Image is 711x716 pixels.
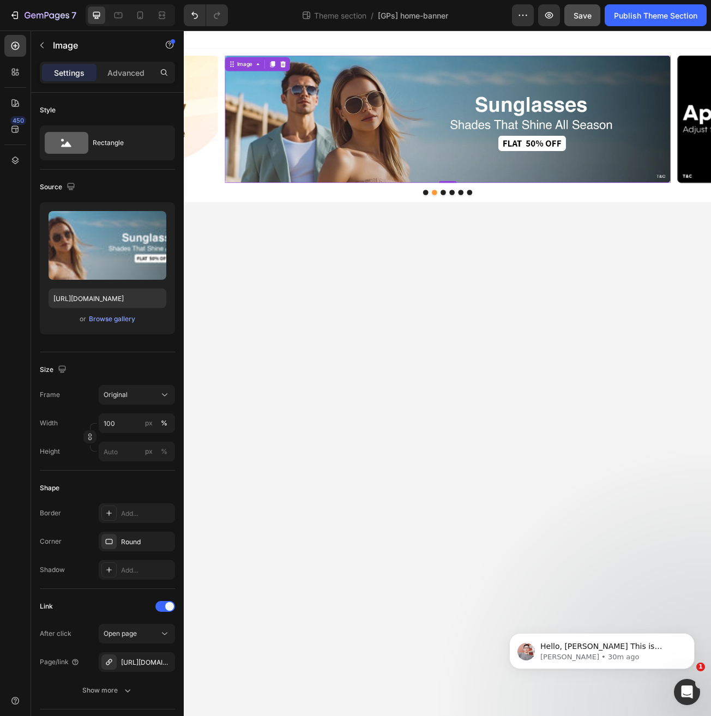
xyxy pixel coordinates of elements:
p: Image [53,39,146,52]
button: px [158,417,171,430]
p: Settings [54,67,85,79]
div: Image [64,37,87,46]
iframe: Intercom notifications message [493,610,711,687]
img: preview-image [49,211,166,280]
span: or [80,312,86,326]
input: https://example.com/image.jpg [49,288,166,308]
div: Source [40,180,77,195]
span: Save [574,11,592,20]
button: Original [99,385,175,405]
div: % [161,447,167,456]
div: Browse gallery [89,314,135,324]
div: Page/link [40,657,80,667]
button: 7 [4,4,81,26]
button: Dot [340,197,347,204]
div: Size [40,363,69,377]
div: After click [40,629,71,639]
span: Original [104,390,128,400]
div: Style [40,105,56,115]
div: Corner [40,537,62,546]
button: % [142,445,155,458]
button: Show more [40,681,175,700]
div: 450 [10,116,26,125]
button: px [158,445,171,458]
button: Publish Theme Section [605,4,707,26]
div: Rectangle [93,130,159,155]
div: % [161,418,167,428]
span: 1 [696,663,705,671]
button: Open page [99,624,175,643]
button: Browse gallery [88,314,136,324]
button: Dot [329,197,336,204]
div: Add... [121,509,172,519]
img: gempages_559591665174578222-79fa16c7-addc-4f0f-8351-3260c9212925.webp [51,31,604,189]
span: Open page [104,629,137,637]
div: Publish Theme Section [614,10,697,21]
label: Height [40,447,60,456]
label: Width [40,418,58,428]
button: Dot [318,197,325,204]
span: Theme section [312,10,369,21]
button: % [142,417,155,430]
div: px [145,447,153,456]
p: 7 [71,9,76,22]
div: Show more [82,685,133,696]
input: px% [99,413,175,433]
button: Dot [308,197,314,204]
iframe: Intercom live chat [674,679,700,705]
div: Shape [40,483,59,493]
button: Save [564,4,600,26]
div: Undo/Redo [184,4,228,26]
div: Shadow [40,565,65,575]
div: Link [40,601,53,611]
div: px [145,418,153,428]
div: Border [40,508,61,518]
label: Frame [40,390,60,400]
div: [URL][DOMAIN_NAME] [121,658,172,667]
p: Advanced [107,67,144,79]
input: px% [99,442,175,461]
iframe: To enrich screen reader interactions, please activate Accessibility in Grammarly extension settings [184,31,711,716]
div: Round [121,537,172,547]
div: Add... [121,565,172,575]
button: Dot [297,197,303,204]
span: [GPs] home-banner [378,10,448,21]
button: Dot [351,197,358,204]
span: / [371,10,373,21]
